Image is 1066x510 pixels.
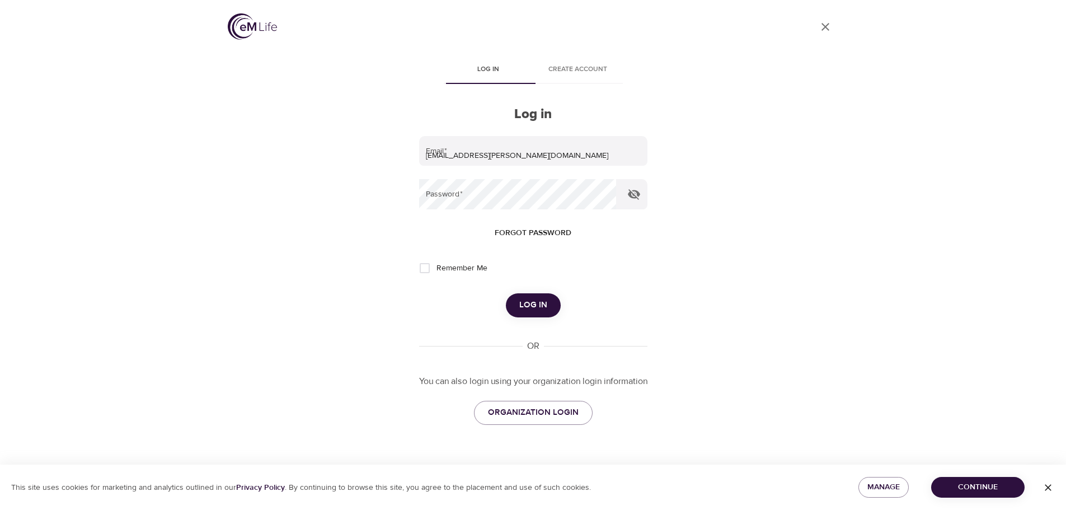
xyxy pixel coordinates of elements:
span: Continue [940,480,1016,494]
button: Log in [506,293,561,317]
a: Privacy Policy [236,483,285,493]
span: Forgot password [495,226,571,240]
span: Create account [540,64,616,76]
a: ORGANIZATION LOGIN [474,401,593,424]
a: close [812,13,839,40]
span: ORGANIZATION LOGIN [488,405,579,420]
button: Forgot password [490,223,576,244]
button: Continue [931,477,1025,498]
span: Log in [519,298,547,312]
div: OR [523,340,544,353]
span: Remember Me [436,263,487,274]
p: You can also login using your organization login information [419,375,647,388]
h2: Log in [419,106,647,123]
span: Manage [867,480,900,494]
span: Log in [450,64,527,76]
div: disabled tabs example [419,57,647,84]
button: Manage [858,477,909,498]
img: logo [228,13,277,40]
